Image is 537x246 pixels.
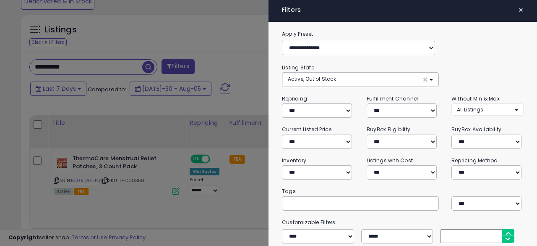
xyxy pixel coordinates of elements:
small: Listings with Cost [367,157,413,164]
span: All Listings [457,106,483,113]
small: Repricing [282,95,307,102]
span: × [422,75,428,84]
small: BuyBox Eligibility [367,126,410,133]
small: Tags [276,187,530,196]
span: Active, Out of Stock [288,75,336,82]
label: Apply Preset: [276,29,530,39]
small: Listing State [282,64,314,71]
small: Without Min & Max [451,95,500,102]
small: Inventory [282,157,306,164]
button: × [515,4,527,16]
small: Current Listed Price [282,126,331,133]
span: × [518,4,524,16]
small: Fulfillment Channel [367,95,418,102]
small: Customizable Filters [276,218,530,227]
small: BuyBox Availability [451,126,501,133]
small: Repricing Method [451,157,498,164]
button: Active, Out of Stock × [282,73,438,87]
h4: Filters [282,6,524,13]
button: All Listings [451,103,524,116]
